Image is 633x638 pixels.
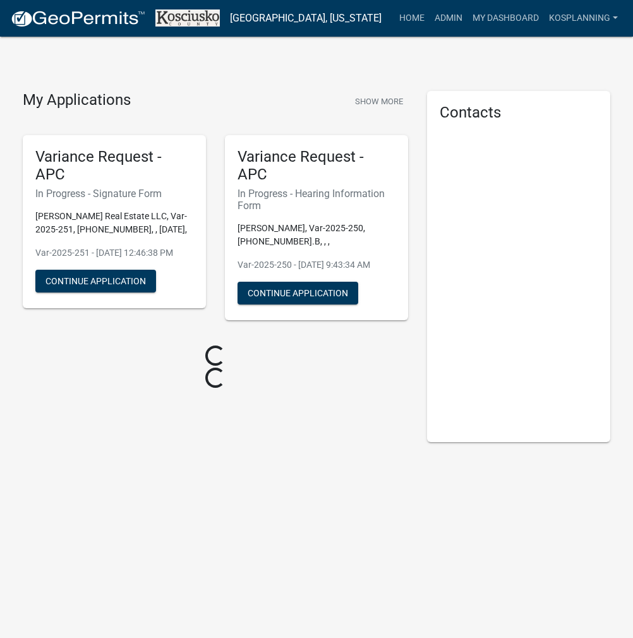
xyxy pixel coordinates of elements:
[467,6,544,30] a: My Dashboard
[230,8,382,29] a: [GEOGRAPHIC_DATA], [US_STATE]
[350,91,408,112] button: Show More
[238,258,395,272] p: Var-2025-250 - [DATE] 9:43:34 AM
[155,9,220,27] img: Kosciusko County, Indiana
[238,222,395,248] p: [PERSON_NAME], Var-2025-250, [PHONE_NUMBER].B, , ,
[430,6,467,30] a: Admin
[238,148,395,184] h5: Variance Request - APC
[35,188,193,200] h6: In Progress - Signature Form
[440,104,598,122] h5: Contacts
[544,6,623,30] a: kosplanning
[394,6,430,30] a: Home
[35,210,193,236] p: [PERSON_NAME] Real Estate LLC, Var-2025-251, [PHONE_NUMBER], , [DATE],
[35,270,156,292] button: Continue Application
[35,148,193,184] h5: Variance Request - APC
[238,282,358,304] button: Continue Application
[35,246,193,260] p: Var-2025-251 - [DATE] 12:46:38 PM
[23,91,131,110] h4: My Applications
[238,188,395,212] h6: In Progress - Hearing Information Form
